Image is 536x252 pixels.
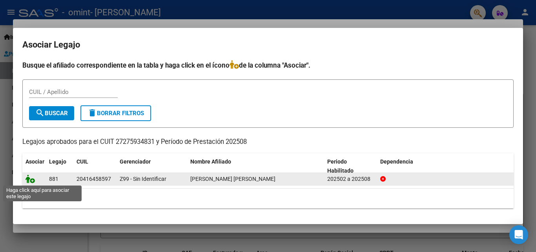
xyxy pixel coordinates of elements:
datatable-header-cell: Dependencia [377,153,514,179]
span: Gerenciador [120,158,151,165]
datatable-header-cell: Asociar [22,153,46,179]
span: AVIETTI EZEQUIAS ARIEL [190,176,275,182]
span: Nombre Afiliado [190,158,231,165]
h2: Asociar Legajo [22,37,514,52]
span: Legajo [49,158,66,165]
span: Asociar [26,158,44,165]
mat-icon: delete [88,108,97,118]
span: Borrar Filtros [88,110,144,117]
span: Dependencia [380,158,413,165]
span: Periodo Habilitado [327,158,354,174]
datatable-header-cell: Gerenciador [117,153,187,179]
mat-icon: search [35,108,45,118]
button: Borrar Filtros [80,105,151,121]
div: 20416458597 [77,175,111,184]
div: 1 registros [22,189,514,208]
span: CUIL [77,158,88,165]
div: 202502 a 202508 [327,175,374,184]
button: Buscar [29,106,74,120]
datatable-header-cell: Nombre Afiliado [187,153,324,179]
datatable-header-cell: Legajo [46,153,73,179]
span: Buscar [35,110,68,117]
p: Legajos aprobados para el CUIT 27275934831 y Período de Prestación 202508 [22,137,514,147]
datatable-header-cell: CUIL [73,153,117,179]
div: Open Intercom Messenger [509,225,528,244]
span: 881 [49,176,58,182]
datatable-header-cell: Periodo Habilitado [324,153,377,179]
h4: Busque el afiliado correspondiente en la tabla y haga click en el ícono de la columna "Asociar". [22,60,514,70]
span: Z99 - Sin Identificar [120,176,166,182]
